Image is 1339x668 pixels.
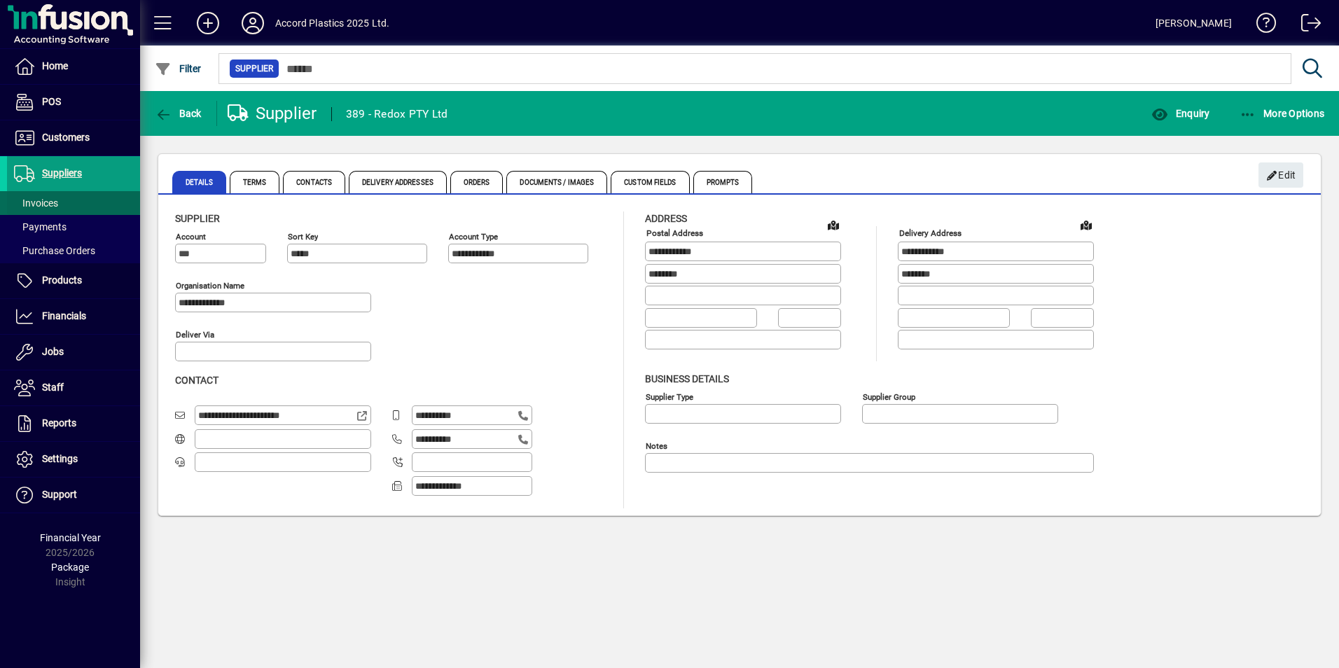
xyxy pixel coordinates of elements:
span: Enquiry [1151,108,1209,119]
mat-label: Account [176,232,206,242]
span: Suppliers [42,167,82,179]
span: Purchase Orders [14,245,95,256]
span: Delivery Addresses [349,171,447,193]
span: Settings [42,453,78,464]
span: Edit [1266,164,1296,187]
span: Financials [42,310,86,321]
mat-label: Supplier type [646,391,693,401]
mat-label: Account Type [449,232,498,242]
mat-label: Supplier group [863,391,915,401]
span: Payments [14,221,67,232]
a: Financials [7,299,140,334]
button: Enquiry [1148,101,1213,126]
a: Logout [1291,3,1321,48]
mat-label: Sort key [288,232,318,242]
span: Contacts [283,171,345,193]
span: Financial Year [40,532,101,543]
span: Documents / Images [506,171,607,193]
a: Knowledge Base [1246,3,1277,48]
span: Customers [42,132,90,143]
a: Settings [7,442,140,477]
span: Terms [230,171,280,193]
span: More Options [1240,108,1325,119]
span: Prompts [693,171,753,193]
span: Custom Fields [611,171,689,193]
a: Staff [7,370,140,405]
a: Jobs [7,335,140,370]
mat-label: Notes [646,440,667,450]
span: Invoices [14,197,58,209]
a: Customers [7,120,140,155]
span: Reports [42,417,76,429]
button: More Options [1236,101,1328,126]
a: View on map [822,214,845,236]
span: Staff [42,382,64,393]
button: Edit [1258,162,1303,188]
div: Accord Plastics 2025 Ltd. [275,12,389,34]
span: Contact [175,375,218,386]
span: Filter [155,63,202,74]
mat-label: Organisation name [176,281,244,291]
span: Business details [645,373,729,384]
span: Package [51,562,89,573]
a: Products [7,263,140,298]
button: Add [186,11,230,36]
a: Invoices [7,191,140,215]
span: Supplier [175,213,220,224]
span: POS [42,96,61,107]
button: Back [151,101,205,126]
span: Support [42,489,77,500]
div: Supplier [228,102,317,125]
a: POS [7,85,140,120]
span: Products [42,274,82,286]
span: Orders [450,171,504,193]
button: Filter [151,56,205,81]
span: Back [155,108,202,119]
div: 389 - Redox PTY Ltd [346,103,448,125]
a: Payments [7,215,140,239]
span: Home [42,60,68,71]
app-page-header-button: Back [140,101,217,126]
a: Reports [7,406,140,441]
div: [PERSON_NAME] [1156,12,1232,34]
span: Details [172,171,226,193]
span: Address [645,213,687,224]
mat-label: Deliver via [176,330,214,340]
span: Jobs [42,346,64,357]
span: Supplier [235,62,273,76]
a: Purchase Orders [7,239,140,263]
a: View on map [1075,214,1097,236]
a: Support [7,478,140,513]
button: Profile [230,11,275,36]
a: Home [7,49,140,84]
